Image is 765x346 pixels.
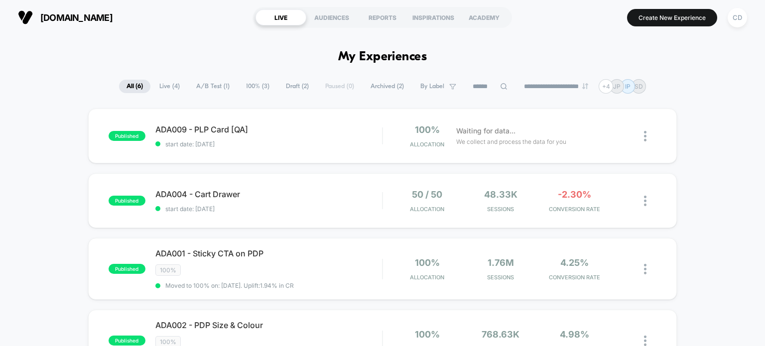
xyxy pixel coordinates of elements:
[415,124,440,135] span: 100%
[415,257,440,268] span: 100%
[119,80,150,93] span: All ( 6 )
[357,9,408,25] div: REPORTS
[109,264,145,274] span: published
[488,257,514,268] span: 1.76M
[599,79,613,94] div: + 4
[189,80,237,93] span: A/B Test ( 1 )
[725,7,750,28] button: CD
[408,9,459,25] div: INSPIRATIONS
[109,131,145,141] span: published
[165,282,294,289] span: Moved to 100% on: [DATE] . Uplift: 1.94% in CR
[40,12,113,23] span: [DOMAIN_NAME]
[412,189,442,200] span: 50 / 50
[466,274,535,281] span: Sessions
[155,320,382,330] span: ADA002 - PDP Size & Colour
[155,205,382,213] span: start date: [DATE]
[560,329,589,340] span: 4.98%
[644,131,646,141] img: close
[625,83,631,90] p: IP
[635,83,643,90] p: SD
[560,257,589,268] span: 4.25%
[420,83,444,90] span: By Label
[109,196,145,206] span: published
[456,125,515,136] span: Waiting for data...
[644,336,646,346] img: close
[627,9,717,26] button: Create New Experience
[155,264,181,276] span: 100%
[540,274,609,281] span: CONVERSION RATE
[15,9,116,25] button: [DOMAIN_NAME]
[18,10,33,25] img: Visually logo
[459,9,510,25] div: ACADEMY
[582,83,588,89] img: end
[410,274,444,281] span: Allocation
[152,80,187,93] span: Live ( 4 )
[728,8,747,27] div: CD
[278,80,316,93] span: Draft ( 2 )
[155,189,382,199] span: ADA004 - Cart Drawer
[155,140,382,148] span: start date: [DATE]
[415,329,440,340] span: 100%
[338,50,427,64] h1: My Experiences
[109,336,145,346] span: published
[456,137,566,146] span: We collect and process the data for you
[410,206,444,213] span: Allocation
[306,9,357,25] div: AUDIENCES
[466,206,535,213] span: Sessions
[613,83,621,90] p: JP
[644,196,646,206] img: close
[484,189,517,200] span: 48.33k
[255,9,306,25] div: LIVE
[410,141,444,148] span: Allocation
[155,124,382,134] span: ADA009 - PLP Card [QA]
[155,248,382,258] span: ADA001 - Sticky CTA on PDP
[558,189,591,200] span: -2.30%
[482,329,519,340] span: 768.63k
[363,80,411,93] span: Archived ( 2 )
[540,206,609,213] span: CONVERSION RATE
[644,264,646,274] img: close
[239,80,277,93] span: 100% ( 3 )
